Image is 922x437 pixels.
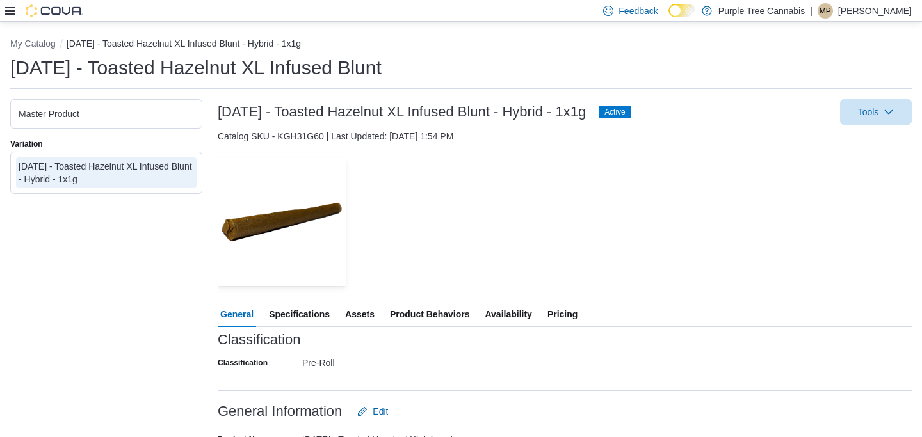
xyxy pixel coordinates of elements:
h1: [DATE] - Toasted Hazelnut XL Infused Blunt [10,55,382,81]
div: Master Product [19,107,194,120]
button: Edit [352,399,393,424]
span: Pricing [547,301,578,327]
p: | [810,3,813,19]
button: [DATE] - Toasted Hazelnut XL Infused Blunt - Hybrid - 1x1g [67,38,301,49]
span: Assets [345,301,375,327]
span: Dark Mode [668,17,669,18]
img: Image for Saturday - Toasted Hazelnut XL Infused Blunt - Hybrid - 1x1g [218,158,346,286]
label: Variation [10,139,43,149]
span: MP [820,3,831,19]
span: General [220,301,254,327]
span: Tools [858,106,879,118]
span: Active [599,106,631,118]
div: Matt Piotrowicz [818,3,833,19]
img: Cova [26,4,83,17]
p: Purple Tree Cannabis [718,3,805,19]
div: Pre-Roll [302,353,474,368]
p: [PERSON_NAME] [838,3,912,19]
h3: [DATE] - Toasted Hazelnut XL Infused Blunt - Hybrid - 1x1g [218,104,586,120]
span: Availability [485,301,531,327]
span: Specifications [269,301,330,327]
label: Classification [218,358,268,368]
div: Catalog SKU - KGH31G60 | Last Updated: [DATE] 1:54 PM [218,130,912,143]
h3: Classification [218,332,301,347]
span: Feedback [619,4,658,17]
div: [DATE] - Toasted Hazelnut XL Infused Blunt - Hybrid - 1x1g [19,160,194,186]
span: Active [604,106,626,118]
input: Dark Mode [668,4,695,17]
h3: General Information [218,404,342,419]
button: Tools [840,99,912,125]
button: My Catalog [10,38,56,49]
span: Product Behaviors [390,301,469,327]
nav: An example of EuiBreadcrumbs [10,37,912,52]
span: Edit [373,405,388,418]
